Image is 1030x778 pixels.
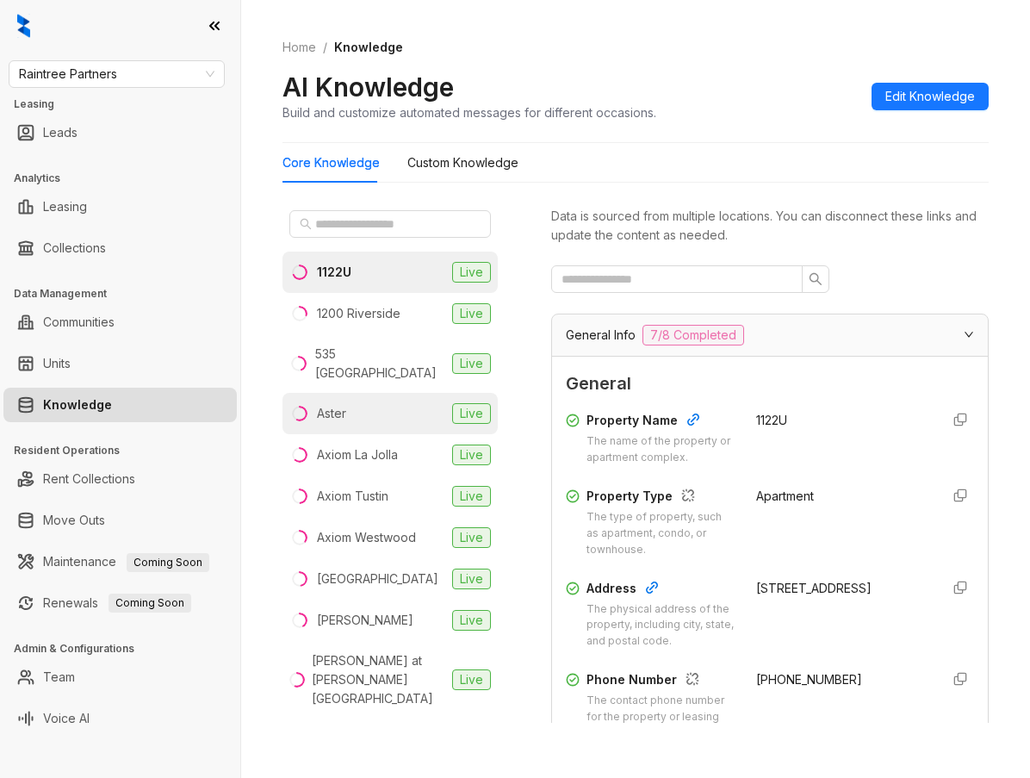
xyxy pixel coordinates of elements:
h3: Admin & Configurations [14,641,240,657]
div: The type of property, such as apartment, condo, or townhouse. [586,509,735,558]
span: Coming Soon [109,594,191,613]
h3: Analytics [14,171,240,186]
div: 1122U [317,263,351,282]
div: The physical address of the property, including city, state, and postal code. [586,601,735,650]
span: Live [452,486,491,507]
span: Apartment [756,489,814,503]
img: logo [17,14,30,38]
a: Leasing [43,190,87,224]
span: General [566,370,974,397]
li: Rent Collections [3,462,237,496]
h3: Leasing [14,96,240,112]
div: Build and customize automated messages for different occasions. [282,103,656,121]
div: Property Type [586,487,735,509]
h3: Data Management [14,286,240,302]
a: Leads [43,115,78,150]
span: Live [452,262,491,283]
span: Edit Knowledge [885,87,975,106]
li: Maintenance [3,545,237,579]
span: Live [452,610,491,631]
h3: Resident Operations [14,443,240,458]
div: Data is sourced from multiple locations. You can disconnect these links and update the content as... [551,207,989,245]
li: Team [3,660,237,694]
div: [GEOGRAPHIC_DATA] [317,569,438,588]
a: Voice AI [43,701,90,736]
span: Live [452,669,491,690]
span: expanded [964,329,974,339]
div: Custom Knowledge [407,153,518,172]
span: Live [452,445,491,465]
a: Home [279,38,320,57]
li: Leasing [3,190,237,224]
a: RenewalsComing Soon [43,586,191,620]
div: Axiom Tustin [317,487,388,506]
span: Live [452,527,491,548]
span: Raintree Partners [19,61,214,87]
button: Edit Knowledge [872,83,989,110]
span: Live [452,353,491,374]
li: Voice AI [3,701,237,736]
span: Live [452,569,491,589]
span: Knowledge [334,40,403,54]
span: Coming Soon [127,553,209,572]
div: The name of the property or apartment complex. [586,433,735,466]
div: Core Knowledge [282,153,380,172]
li: Renewals [3,586,237,620]
li: Move Outs [3,503,237,538]
li: Collections [3,231,237,265]
a: Team [43,660,75,694]
a: Knowledge [43,388,112,422]
li: / [323,38,327,57]
span: 1122U [756,413,787,427]
div: 1200 Riverside [317,304,400,323]
div: Address [586,579,735,601]
a: Rent Collections [43,462,135,496]
li: Units [3,346,237,381]
li: Communities [3,305,237,339]
div: Aster [317,404,346,423]
span: Live [452,403,491,424]
div: [PERSON_NAME] at [PERSON_NAME][GEOGRAPHIC_DATA] [312,651,445,708]
div: The contact phone number for the property or leasing office. [586,693,735,742]
h2: AI Knowledge [282,71,454,103]
div: [PERSON_NAME] [317,611,413,630]
div: 535 [GEOGRAPHIC_DATA] [315,345,445,383]
div: General Info7/8 Completed [552,314,988,356]
a: Units [43,346,71,381]
div: [STREET_ADDRESS] [756,579,926,598]
span: search [300,218,312,230]
div: Property Name [586,411,735,433]
div: Axiom La Jolla [317,445,398,464]
li: Leads [3,115,237,150]
a: Collections [43,231,106,265]
span: 7/8 Completed [642,325,744,345]
span: Live [452,303,491,324]
a: Communities [43,305,115,339]
span: [PHONE_NUMBER] [756,672,862,687]
span: General Info [566,326,636,345]
span: search [809,272,822,286]
div: Axiom Westwood [317,528,416,547]
li: Knowledge [3,388,237,422]
div: Phone Number [586,670,735,693]
a: Move Outs [43,503,105,538]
